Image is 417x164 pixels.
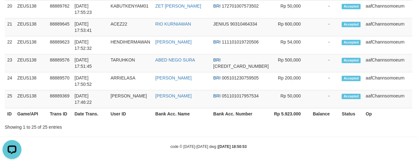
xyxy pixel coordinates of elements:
td: 20 [5,0,15,18]
td: 88889762 [47,0,72,18]
span: Copy 051101017957534 to clipboard [222,93,259,98]
span: Copy 90310464334 to clipboard [230,21,257,26]
td: - [310,0,339,18]
td: Rp 200,000 [271,72,310,90]
td: ZEUS138 [15,18,47,36]
th: Balance [310,108,339,120]
td: [PERSON_NAME] [108,90,153,108]
small: code © [DATE]-[DATE] dwg | [170,144,247,149]
td: - [310,18,339,36]
a: ABED NEGO SURA [155,57,195,62]
td: aafChannsomoeurn [363,54,412,72]
span: Accepted [342,4,361,9]
a: RIO KURNIAWAN [155,21,191,26]
td: - [310,54,339,72]
td: [DATE] 17:46:22 [72,90,108,108]
span: Accepted [342,76,361,81]
td: - [310,36,339,54]
td: 24 [5,72,15,90]
td: TARUHKON [108,54,153,72]
td: 22 [5,36,15,54]
td: ACEZ22 [108,18,153,36]
td: 88889369 [47,90,72,108]
td: [DATE] 17:50:52 [72,72,108,90]
td: [DATE] 17:52:32 [72,36,108,54]
th: Status [339,108,363,120]
span: Copy 177901005617531 to clipboard [213,64,269,69]
th: Trans ID [47,108,72,120]
span: Accepted [342,94,361,99]
span: BRI [213,3,220,9]
td: Rp 500,000 [271,54,310,72]
th: User ID [108,108,153,120]
td: 21 [5,18,15,36]
td: ZEUS138 [15,0,47,18]
td: aafChannsomoeurn [363,36,412,54]
th: Rp 5.923.000 [271,108,310,120]
span: BRI [213,39,220,44]
span: BRI [213,93,220,98]
th: Date Trans. [72,108,108,120]
strong: [DATE] 18:50:53 [218,144,247,149]
td: Rp 600,000 [271,18,310,36]
td: [DATE] 17:55:23 [72,0,108,18]
span: Copy 172701007573502 to clipboard [222,3,259,9]
span: Copy 111101019720506 to clipboard [222,39,259,44]
td: Rp 50,000 [271,90,310,108]
td: [DATE] 17:53:41 [72,18,108,36]
td: aafChannsomoeurn [363,90,412,108]
th: ID [5,108,15,120]
td: ZEUS138 [15,72,47,90]
span: Copy 005101230759505 to clipboard [222,75,259,80]
td: [DATE] 17:51:45 [72,54,108,72]
td: Rp 50,000 [271,0,310,18]
td: HENDIHERMAWAN [108,36,153,54]
a: [PERSON_NAME] [155,93,191,98]
td: 88889576 [47,54,72,72]
td: 88889623 [47,36,72,54]
span: BRI [213,57,220,62]
td: 25 [5,90,15,108]
a: [PERSON_NAME] [155,75,191,80]
a: [PERSON_NAME] [155,39,191,44]
th: Bank Acc. Name [153,108,211,120]
td: - [310,72,339,90]
td: ZEUS138 [15,90,47,108]
td: 88889645 [47,18,72,36]
td: aafChannsomoeurn [363,0,412,18]
button: Open LiveChat chat widget [3,3,21,21]
th: Game/API [15,108,47,120]
span: Accepted [342,58,361,63]
span: BRI [213,75,220,80]
th: Op [363,108,412,120]
td: ZEUS138 [15,54,47,72]
div: Showing 1 to 25 of 25 entries [5,121,169,130]
td: 23 [5,54,15,72]
td: KABUTKENYAM01 [108,0,153,18]
td: ZEUS138 [15,36,47,54]
td: 88889570 [47,72,72,90]
span: Accepted [342,40,361,45]
td: - [310,90,339,108]
th: Bank Acc. Number [211,108,271,120]
span: Accepted [342,22,361,27]
td: aafChannsomoeurn [363,72,412,90]
span: JENIUS [213,21,229,26]
td: ARRIELASA [108,72,153,90]
td: Rp 54,000 [271,36,310,54]
a: ZET [PERSON_NAME] [155,3,201,9]
td: aafChannsomoeurn [363,18,412,36]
